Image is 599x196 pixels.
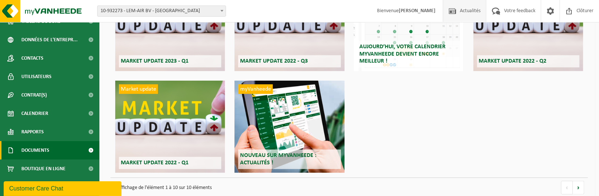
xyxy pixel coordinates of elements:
span: Utilisateurs [21,67,52,86]
span: Market update [119,84,158,94]
iframe: chat widget [4,180,123,196]
span: Market update 2022 - Q2 [479,58,547,64]
p: Affichage de l'élément 1 à 10 sur 10 éléments [114,182,554,194]
span: 10-932273 - LEM-AIR BV - ANDERLECHT [98,6,226,16]
a: myVanheede Nouveau sur myVanheede : Actualités ! [235,81,344,173]
span: Rapports [21,123,44,141]
a: Market update Market update 2022 - Q1 [115,81,225,173]
span: Calendrier [21,104,48,123]
span: Aujourd’hui, votre calendrier myVanheede devient encore meilleur ! [359,44,445,64]
span: Documents [21,141,49,160]
span: Market update 2022 - Q1 [121,160,188,166]
span: Contacts [21,49,43,67]
span: myVanheede [238,84,273,94]
span: Nouveau sur myVanheede : Actualités ! [240,153,316,165]
a: volgende [573,181,584,195]
span: 10-932273 - LEM-AIR BV - ANDERLECHT [97,6,226,17]
span: Boutique en ligne [21,160,66,178]
a: vorige [561,181,573,195]
span: Contrat(s) [21,86,47,104]
span: Market update 2022 - Q3 [240,58,308,64]
strong: [PERSON_NAME] [399,8,436,14]
span: Market update 2023 - Q1 [121,58,188,64]
span: Données de l'entrepr... [21,31,78,49]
